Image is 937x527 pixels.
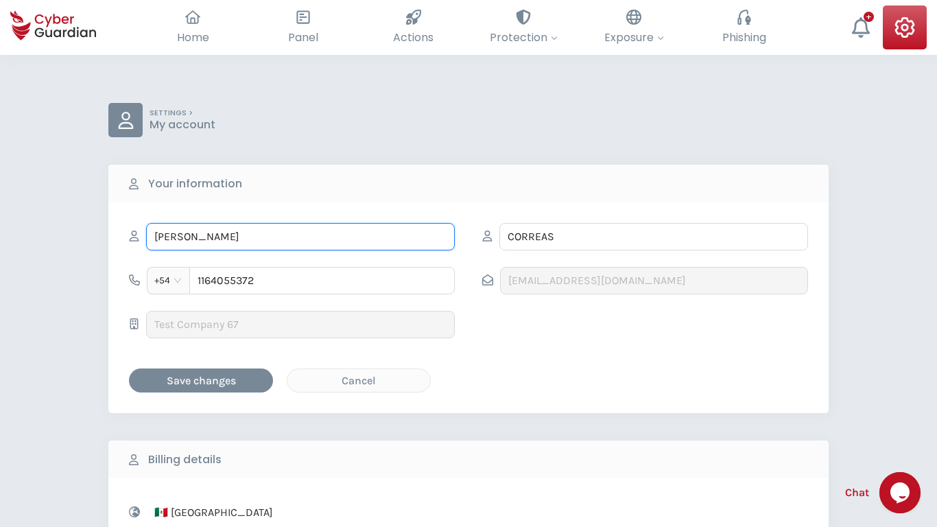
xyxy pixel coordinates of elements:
[129,368,273,393] button: Save changes
[150,118,215,132] p: My account
[150,108,215,118] p: SETTINGS >
[864,12,874,22] div: +
[139,372,263,389] div: Save changes
[468,5,579,49] button: Protection
[148,452,222,468] b: Billing details
[604,29,664,46] span: Exposure
[177,29,209,46] span: Home
[287,368,431,393] button: Cancel
[248,5,358,49] button: Panel
[298,372,420,389] div: Cancel
[154,500,447,526] span: 🇲🇽 Mexico
[154,270,182,291] span: +54
[358,5,468,49] button: Actions
[393,29,434,46] span: Actions
[138,5,248,49] button: Home
[689,5,800,49] button: Phishing
[879,472,923,513] iframe: chat widget
[722,29,766,46] span: Phishing
[490,29,558,46] span: Protection
[845,484,869,501] span: Chat
[148,176,242,192] b: Your information
[579,5,689,49] button: Exposure
[288,29,318,46] span: Panel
